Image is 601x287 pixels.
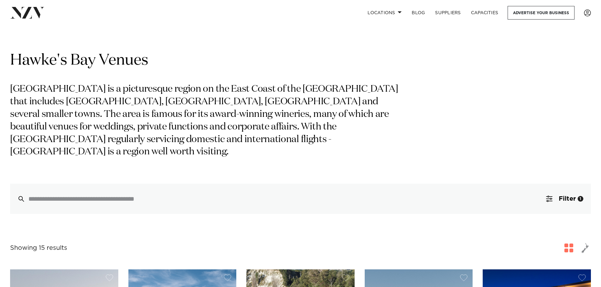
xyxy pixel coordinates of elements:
[539,184,591,214] button: Filter1
[466,6,504,20] a: Capacities
[508,6,574,20] a: Advertise your business
[10,83,400,158] p: [GEOGRAPHIC_DATA] is a picturesque region on the East Coast of the [GEOGRAPHIC_DATA] that include...
[559,196,576,202] span: Filter
[10,243,67,253] div: Showing 15 results
[10,7,44,18] img: nzv-logo.png
[407,6,430,20] a: BLOG
[10,51,591,71] h1: Hawke's Bay Venues
[362,6,407,20] a: Locations
[430,6,466,20] a: SUPPLIERS
[578,196,583,202] div: 1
